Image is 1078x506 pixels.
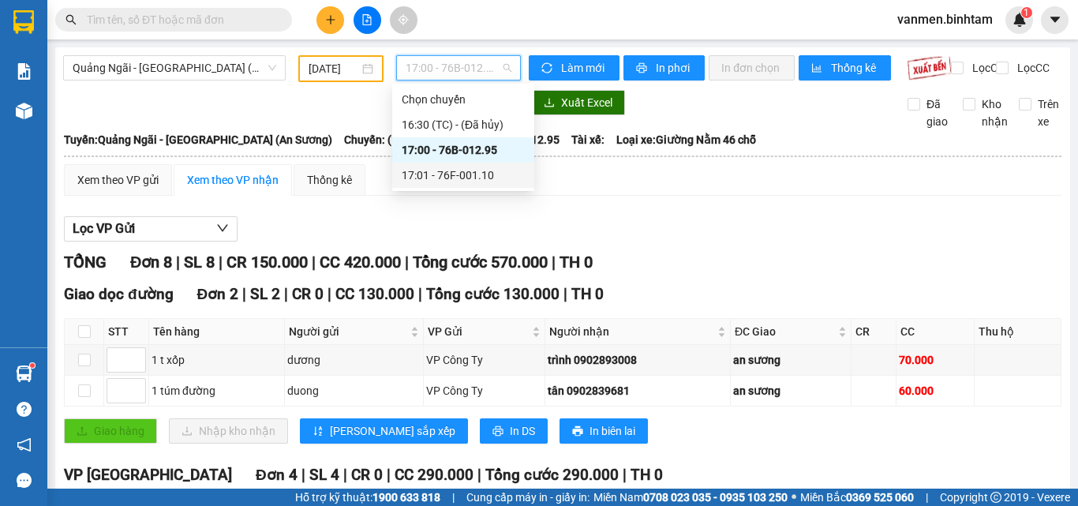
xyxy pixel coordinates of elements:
[571,131,605,148] span: Tài xế:
[402,116,525,133] div: 16:30 (TC) - (Đã hủy)
[16,63,32,80] img: solution-icon
[831,59,878,77] span: Thống kê
[572,425,583,438] span: printer
[301,466,305,484] span: |
[242,285,246,303] span: |
[544,97,555,110] span: download
[64,285,174,303] span: Giao dọc đường
[466,489,590,506] span: Cung cấp máy in - giấy in:
[896,319,975,345] th: CC
[1031,96,1065,130] span: Trên xe
[452,489,455,506] span: |
[926,489,928,506] span: |
[560,418,648,444] button: printerIn biên lai
[176,253,180,272] span: |
[656,59,692,77] span: In phơi
[284,285,288,303] span: |
[16,103,32,119] img: warehouse-icon
[216,222,229,234] span: down
[287,351,421,369] div: dương
[73,219,135,238] span: Lọc VP Gửi
[292,285,324,303] span: CR 0
[549,323,714,340] span: Người nhận
[64,418,157,444] button: uploadGiao hàng
[325,14,336,25] span: plus
[477,466,481,484] span: |
[426,382,543,399] div: VP Công Ty
[307,171,352,189] div: Thống kê
[66,14,77,25] span: search
[289,323,407,340] span: Người gửi
[623,466,627,484] span: |
[846,491,914,504] strong: 0369 525 060
[328,285,331,303] span: |
[709,55,795,81] button: In đơn chọn
[733,351,848,369] div: an sương
[561,94,612,111] span: Xuất Excel
[250,285,280,303] span: SL 2
[17,473,32,488] span: message
[990,492,1001,503] span: copyright
[885,9,1005,29] span: vanmen.binhtam
[800,489,914,506] span: Miền Bắc
[1048,13,1062,27] span: caret-down
[636,62,649,75] span: printer
[899,351,972,369] div: 70.000
[335,285,414,303] span: CC 130.000
[811,62,825,75] span: bar-chart
[405,253,409,272] span: |
[571,285,604,303] span: TH 0
[361,14,372,25] span: file-add
[169,418,288,444] button: downloadNhập kho nhận
[529,55,619,81] button: syncLàm mới
[402,91,525,108] div: Chọn chuyến
[287,382,421,399] div: duong
[187,171,279,189] div: Xem theo VP nhận
[17,402,32,417] span: question-circle
[480,418,548,444] button: printerIn DS
[226,253,308,272] span: CR 150.000
[426,351,543,369] div: VP Công Ty
[256,466,298,484] span: Đơn 4
[316,6,344,34] button: plus
[413,253,548,272] span: Tổng cước 570.000
[295,489,440,506] span: Hỗ trợ kỹ thuật:
[344,131,459,148] span: Chuyến: (17:00 [DATE])
[975,319,1061,345] th: Thu hộ
[510,422,535,440] span: In DS
[184,253,215,272] span: SL 8
[219,253,223,272] span: |
[561,59,607,77] span: Làm mới
[1011,59,1052,77] span: Lọc CC
[197,285,239,303] span: Đơn 2
[907,55,952,81] img: 9k=
[351,466,383,484] span: CR 0
[1021,7,1032,18] sup: 1
[424,376,546,407] td: VP Công Ty
[799,55,891,81] button: bar-chartThống kê
[563,285,567,303] span: |
[312,253,316,272] span: |
[330,422,455,440] span: [PERSON_NAME] sắp xếp
[402,167,525,184] div: 17:01 - 76F-001.10
[64,466,232,484] span: VP [GEOGRAPHIC_DATA]
[424,345,546,376] td: VP Công Ty
[548,382,728,399] div: tân 0902839681
[631,466,663,484] span: TH 0
[733,382,848,399] div: an sương
[387,466,391,484] span: |
[87,11,273,28] input: Tìm tên, số ĐT hoặc mã đơn
[590,422,635,440] span: In biên lai
[1041,6,1069,34] button: caret-down
[1024,7,1029,18] span: 1
[531,90,625,115] button: downloadXuất Excel
[966,59,1007,77] span: Lọc CR
[920,96,954,130] span: Đã giao
[406,56,511,80] span: 17:00 - 76B-012.95
[548,351,728,369] div: trình 0902893008
[735,323,835,340] span: ĐC Giao
[398,14,409,25] span: aim
[354,6,381,34] button: file-add
[899,382,972,399] div: 60.000
[152,351,282,369] div: 1 t xốp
